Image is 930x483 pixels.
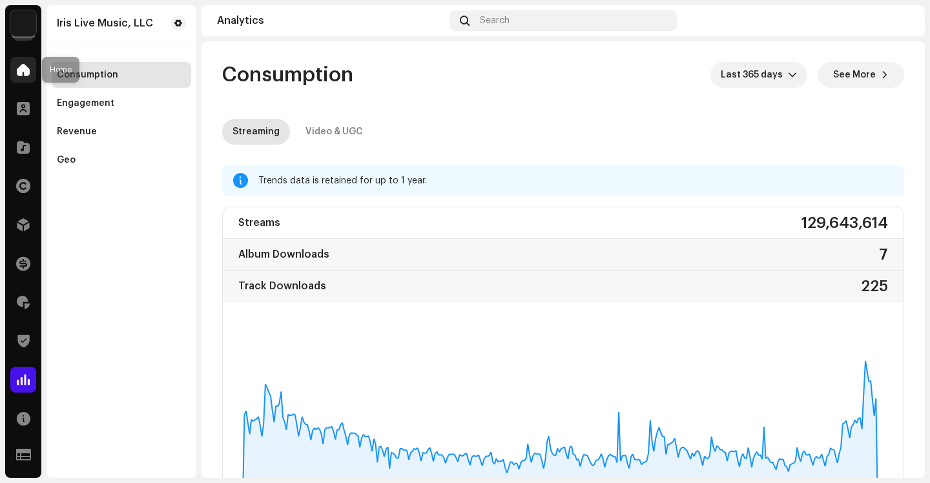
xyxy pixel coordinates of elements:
[258,173,894,189] div: Trends data is retained for up to 1 year.
[889,10,909,31] img: 4dfb21be-980f-4c35-894a-726d54a79389
[480,15,510,26] span: Search
[238,276,326,296] div: Track Downloads
[222,62,353,88] span: Consumption
[52,62,191,88] re-m-nav-item: Consumption
[52,90,191,116] re-m-nav-item: Engagement
[305,119,363,145] div: Video & UGC
[238,244,329,265] div: Album Downloads
[57,18,153,28] div: Iris Live Music, LLC
[801,212,888,233] div: 129,643,614
[238,212,280,233] div: Streams
[57,98,114,108] div: Engagement
[818,62,904,88] button: See More
[57,70,118,80] div: Consumption
[788,62,797,88] div: dropdown trigger
[861,276,888,296] div: 225
[57,155,76,165] div: Geo
[833,62,876,88] span: See More
[217,15,444,26] div: Analytics
[52,119,191,145] re-m-nav-item: Revenue
[57,127,97,137] div: Revenue
[721,62,788,88] span: Last 365 days
[879,244,888,265] div: 7
[10,10,36,36] img: a6ef08d4-7f4e-4231-8c15-c968ef671a47
[232,119,280,145] div: Streaming
[52,147,191,173] re-m-nav-item: Geo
